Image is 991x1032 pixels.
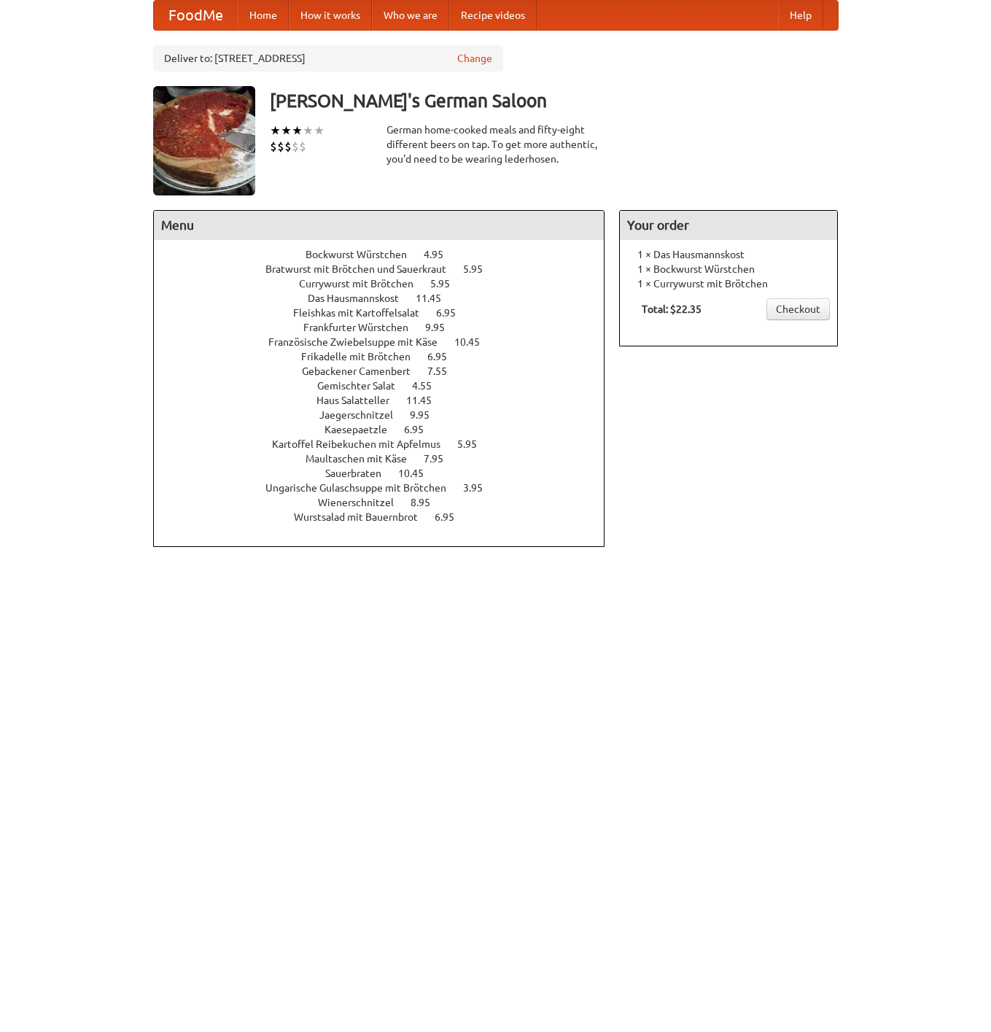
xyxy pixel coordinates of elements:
span: 4.95 [424,249,458,260]
a: Who we are [372,1,449,30]
li: 1 × Das Hausmannskost [627,247,830,262]
a: How it works [289,1,372,30]
span: 5.95 [463,263,497,275]
span: Frikadelle mit Brötchen [301,351,425,362]
span: 9.95 [425,322,459,333]
span: Fleishkas mit Kartoffelsalat [293,307,434,319]
h4: Your order [620,211,837,240]
a: Ungarische Gulaschsuppe mit Brötchen 3.95 [265,482,510,494]
a: Gemischter Salat 4.55 [317,380,459,392]
a: Maultaschen mit Käse 7.95 [306,453,470,465]
span: Kaesepaetzle [324,424,402,435]
span: Jaegerschnitzel [319,409,408,421]
div: German home-cooked meals and fifty-eight different beers on tap. To get more authentic, you'd nee... [386,123,605,166]
span: Bratwurst mit Brötchen und Sauerkraut [265,263,461,275]
span: Gemischter Salat [317,380,410,392]
h4: Menu [154,211,605,240]
a: Haus Salatteller 11.45 [316,395,459,406]
a: Wurstsalad mit Bauernbrot 6.95 [294,511,481,523]
span: Französische Zwiebelsuppe mit Käse [268,336,452,348]
a: Home [238,1,289,30]
span: 11.45 [416,292,456,304]
a: Change [457,51,492,66]
a: Kaesepaetzle 6.95 [324,424,451,435]
img: angular.jpg [153,86,255,195]
a: Currywurst mit Brötchen 5.95 [299,278,477,290]
a: FoodMe [154,1,238,30]
a: Wienerschnitzel 8.95 [318,497,457,508]
a: Fleishkas mit Kartoffelsalat 6.95 [293,307,483,319]
span: Wurstsalad mit Bauernbrot [294,511,432,523]
a: Gebackener Camenbert 7.55 [302,365,474,377]
li: ★ [281,123,292,139]
span: Haus Salatteller [316,395,404,406]
a: Das Hausmannskost 11.45 [308,292,468,304]
li: $ [299,139,306,155]
li: ★ [303,123,314,139]
a: Recipe videos [449,1,537,30]
span: Wienerschnitzel [318,497,408,508]
h3: [PERSON_NAME]'s German Saloon [270,86,839,115]
a: Sauerbraten 10.45 [325,467,451,479]
span: Das Hausmannskost [308,292,413,304]
span: Currywurst mit Brötchen [299,278,428,290]
li: ★ [314,123,324,139]
span: 10.45 [398,467,438,479]
a: Bratwurst mit Brötchen und Sauerkraut 5.95 [265,263,510,275]
li: 1 × Bockwurst Würstchen [627,262,830,276]
a: Frikadelle mit Brötchen 6.95 [301,351,474,362]
span: Frankfurter Würstchen [303,322,423,333]
span: 10.45 [454,336,494,348]
a: Bockwurst Würstchen 4.95 [306,249,470,260]
li: ★ [270,123,281,139]
li: $ [277,139,284,155]
span: Kartoffel Reibekuchen mit Apfelmus [272,438,455,450]
span: 11.45 [406,395,446,406]
span: 7.55 [427,365,462,377]
a: Kartoffel Reibekuchen mit Apfelmus 5.95 [272,438,504,450]
a: Frankfurter Würstchen 9.95 [303,322,472,333]
li: ★ [292,123,303,139]
span: Maultaschen mit Käse [306,453,421,465]
span: Gebackener Camenbert [302,365,425,377]
span: 6.95 [435,511,469,523]
span: Ungarische Gulaschsuppe mit Brötchen [265,482,461,494]
span: 4.55 [412,380,446,392]
a: Help [778,1,823,30]
span: 6.95 [436,307,470,319]
b: Total: $22.35 [642,303,702,315]
span: Sauerbraten [325,467,396,479]
span: 5.95 [457,438,491,450]
li: $ [270,139,277,155]
span: 6.95 [427,351,462,362]
li: 1 × Currywurst mit Brötchen [627,276,830,291]
span: Bockwurst Würstchen [306,249,421,260]
span: 3.95 [463,482,497,494]
a: Französische Zwiebelsuppe mit Käse 10.45 [268,336,507,348]
span: 8.95 [411,497,445,508]
a: Jaegerschnitzel 9.95 [319,409,456,421]
span: 7.95 [424,453,458,465]
span: 9.95 [410,409,444,421]
li: $ [292,139,299,155]
div: Deliver to: [STREET_ADDRESS] [153,45,503,71]
span: 6.95 [404,424,438,435]
a: Checkout [766,298,830,320]
span: 5.95 [430,278,465,290]
li: $ [284,139,292,155]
